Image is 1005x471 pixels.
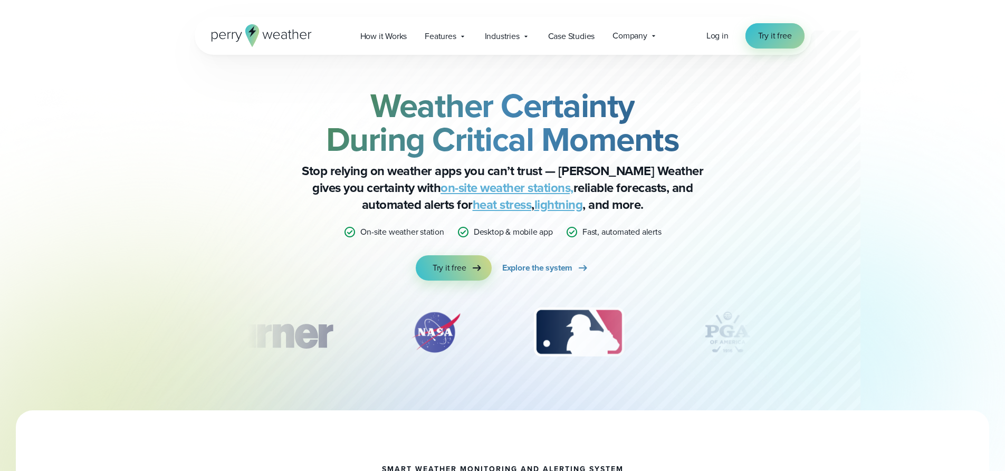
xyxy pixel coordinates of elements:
[198,306,348,359] img: Turner-Construction_1.svg
[441,178,573,197] a: on-site weather stations,
[360,30,407,43] span: How it Works
[758,30,792,42] span: Try it free
[399,306,473,359] div: 2 of 12
[685,306,770,359] div: 4 of 12
[685,306,770,359] img: PGA.svg
[247,306,758,364] div: slideshow
[706,30,729,42] a: Log in
[745,23,805,49] a: Try it free
[473,195,532,214] a: heat stress
[433,262,466,274] span: Try it free
[502,262,572,274] span: Explore the system
[198,306,348,359] div: 1 of 12
[548,30,595,43] span: Case Studies
[534,195,583,214] a: lightning
[539,25,604,47] a: Case Studies
[399,306,473,359] img: NASA.svg
[326,81,679,164] strong: Weather Certainty During Critical Moments
[612,30,647,42] span: Company
[485,30,520,43] span: Industries
[502,255,589,281] a: Explore the system
[425,30,456,43] span: Features
[582,226,662,238] p: Fast, automated alerts
[523,306,635,359] div: 3 of 12
[360,226,444,238] p: On-site weather station
[292,162,714,213] p: Stop relying on weather apps you can’t trust — [PERSON_NAME] Weather gives you certainty with rel...
[474,226,553,238] p: Desktop & mobile app
[523,306,635,359] img: MLB.svg
[416,255,492,281] a: Try it free
[351,25,416,47] a: How it Works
